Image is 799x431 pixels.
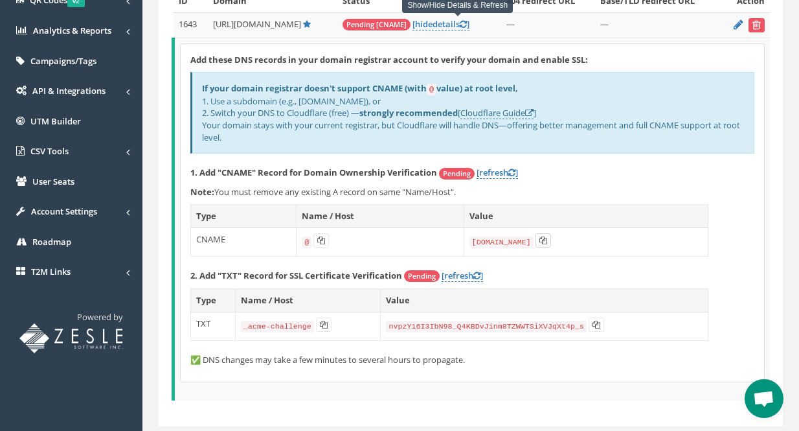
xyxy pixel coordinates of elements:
[31,205,97,217] span: Account Settings
[241,321,314,332] code: _acme-challenge
[174,12,208,38] td: 1643
[191,312,236,340] td: TXT
[190,54,588,65] strong: Add these DNS records in your domain registrar account to verify your domain and enable SSL:
[381,289,708,312] th: Value
[501,12,595,38] td: —
[190,186,214,198] b: Note:
[460,107,534,119] a: Cloudflare Guide
[343,19,411,30] span: Pending [CNAME]
[30,115,81,127] span: UTM Builder
[412,18,469,30] a: [hidedetails]
[464,205,708,228] th: Value
[427,84,436,95] code: @
[191,227,297,256] td: CNAME
[32,176,74,187] span: User Seats
[297,205,464,228] th: Name / Host
[33,25,111,36] span: Analytics & Reports
[415,18,433,30] span: hide
[359,107,458,119] b: strongly recommended
[32,85,106,97] span: API & Integrations
[190,354,754,366] p: ✅ DNS changes may take a few minutes to several hours to propagate.
[477,167,518,179] a: [refresh]
[30,55,96,67] span: Campaigns/Tags
[190,167,437,178] strong: 1. Add "CNAME" Record for Domain Ownership Verification
[30,145,69,157] span: CSV Tools
[191,205,297,228] th: Type
[442,270,483,282] a: [refresh]
[303,18,311,30] a: Default
[202,82,518,94] b: If your domain registrar doesn't support CNAME (with value) at root level,
[745,379,783,418] div: Open chat
[77,311,123,323] span: Powered by
[469,237,534,248] code: [DOMAIN_NAME]
[190,72,754,154] div: 1. Use a subdomain (e.g., [DOMAIN_NAME]), or 2. Switch your DNS to Cloudflare (free) — [ ] Your d...
[235,289,381,312] th: Name / Host
[386,321,587,332] code: nvpzY16I3IbN98_Q4KBDvJinm8TZWWTSiXVJqXt4p_s
[439,168,475,180] span: Pending
[190,270,402,281] strong: 2. Add "TXT" Record for SSL Certificate Verification
[213,18,301,30] span: [URL][DOMAIN_NAME]
[31,266,71,277] span: T2M Links
[32,236,71,248] span: Roadmap
[595,12,719,38] td: —
[190,186,754,198] p: You must remove any existing A record on same "Name/Host".
[302,237,311,248] code: @
[404,270,440,282] span: Pending
[191,289,236,312] th: Type
[19,323,123,353] img: T2M URL Shortener powered by Zesle Software Inc.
